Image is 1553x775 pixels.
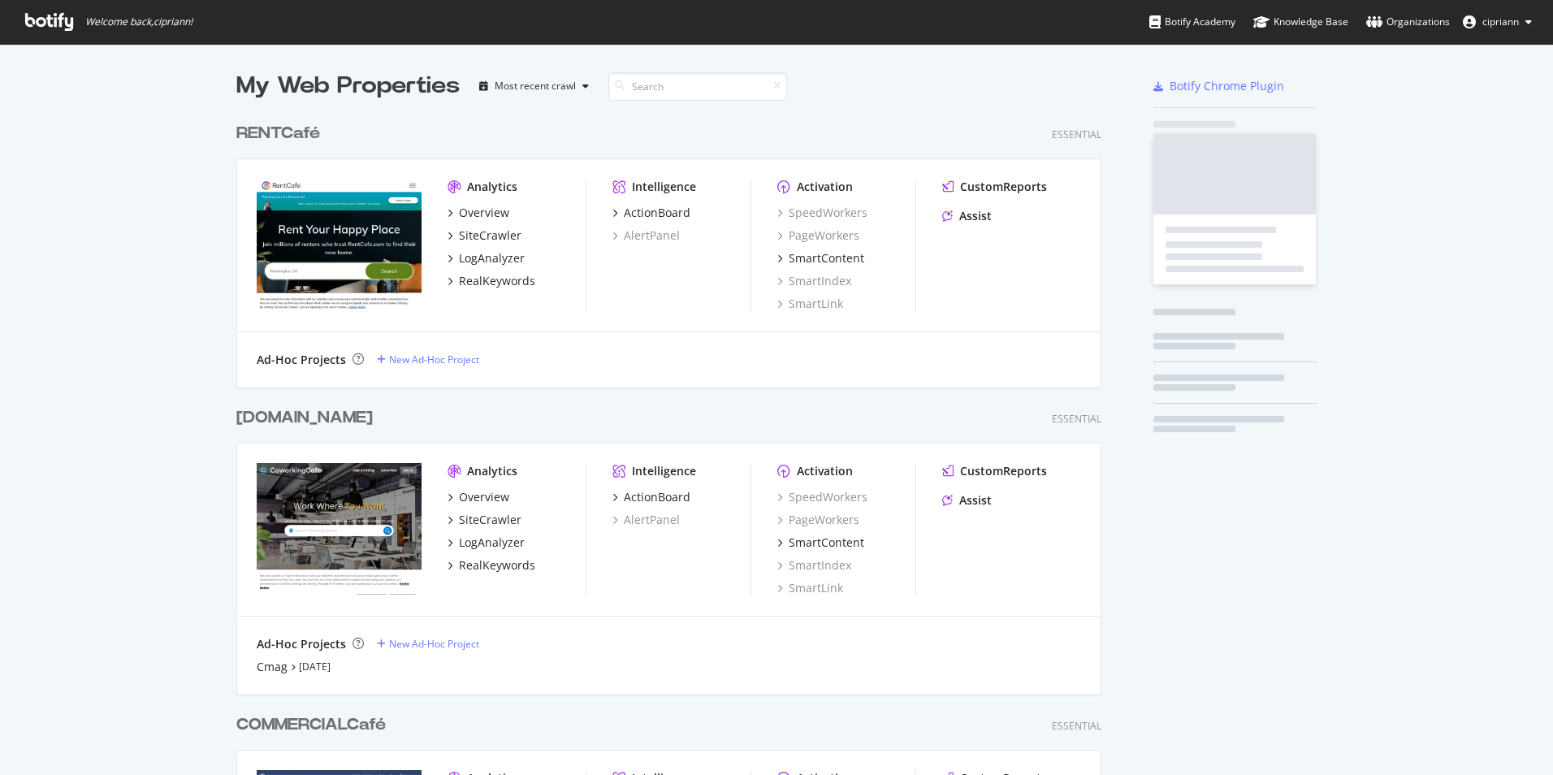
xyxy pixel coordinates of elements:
div: Essential [1052,128,1101,141]
a: CustomReports [942,179,1047,195]
a: Assist [942,492,992,509]
div: Essential [1052,719,1101,733]
a: [DATE] [299,660,331,673]
a: SpeedWorkers [777,489,867,505]
div: RealKeywords [459,273,535,289]
div: Overview [459,489,509,505]
button: cipriann [1450,9,1545,35]
div: RENTCafé [236,122,320,145]
button: Most recent crawl [473,73,595,99]
div: CustomReports [960,463,1047,479]
div: ActionBoard [624,205,690,221]
a: SmartLink [777,296,843,312]
div: Organizations [1366,14,1450,30]
span: Welcome back, cipriann ! [85,15,193,28]
a: Cmag [257,659,288,675]
div: Activation [797,179,853,195]
div: Botify Academy [1149,14,1235,30]
div: [DOMAIN_NAME] [236,406,373,430]
a: SmartContent [777,535,864,551]
div: SmartContent [789,535,864,551]
a: CustomReports [942,463,1047,479]
div: Botify Chrome Plugin [1170,78,1284,94]
div: SiteCrawler [459,227,521,244]
a: ActionBoard [612,205,690,221]
div: Most recent crawl [495,81,576,91]
div: Essential [1052,412,1101,426]
div: SmartContent [789,250,864,266]
div: SiteCrawler [459,512,521,528]
a: ActionBoard [612,489,690,505]
a: PageWorkers [777,512,859,528]
a: SmartIndex [777,273,851,289]
a: New Ad-Hoc Project [377,353,479,366]
a: SmartIndex [777,557,851,574]
a: Overview [448,489,509,505]
input: Search [608,72,787,101]
a: SiteCrawler [448,227,521,244]
a: AlertPanel [612,227,680,244]
a: PageWorkers [777,227,859,244]
div: Assist [959,208,992,224]
div: ActionBoard [624,489,690,505]
div: COMMERCIALCafé [236,713,386,737]
div: New Ad-Hoc Project [389,353,479,366]
a: AlertPanel [612,512,680,528]
div: Assist [959,492,992,509]
div: My Web Properties [236,70,460,102]
div: New Ad-Hoc Project [389,637,479,651]
div: Analytics [467,463,517,479]
a: SmartContent [777,250,864,266]
div: Overview [459,205,509,221]
a: SmartLink [777,580,843,596]
a: RealKeywords [448,557,535,574]
div: CustomReports [960,179,1047,195]
a: Assist [942,208,992,224]
a: SpeedWorkers [777,205,867,221]
a: COMMERCIALCafé [236,713,392,737]
a: New Ad-Hoc Project [377,637,479,651]
div: Intelligence [632,179,696,195]
img: rentcafé.com [257,179,422,310]
img: coworkingcafe.com [257,463,422,595]
a: Overview [448,205,509,221]
div: Ad-Hoc Projects [257,636,346,652]
div: Knowledge Base [1253,14,1348,30]
a: LogAnalyzer [448,535,525,551]
a: [DOMAIN_NAME] [236,406,379,430]
div: Ad-Hoc Projects [257,352,346,368]
div: LogAnalyzer [459,250,525,266]
a: LogAnalyzer [448,250,525,266]
a: RealKeywords [448,273,535,289]
a: Botify Chrome Plugin [1153,78,1284,94]
span: cipriann [1482,15,1519,28]
div: LogAnalyzer [459,535,525,551]
a: SiteCrawler [448,512,521,528]
div: Activation [797,463,853,479]
div: Analytics [467,179,517,195]
a: RENTCafé [236,122,327,145]
div: RealKeywords [459,557,535,574]
div: Intelligence [632,463,696,479]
